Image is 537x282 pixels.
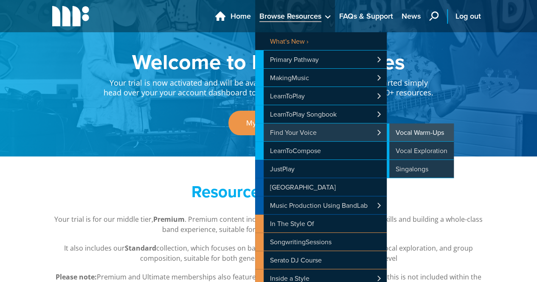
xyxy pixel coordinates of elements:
span: News [402,11,421,22]
strong: Please note: [56,272,97,282]
a: JustPlay [255,160,387,178]
a: What's New › [255,32,387,50]
strong: Standard [125,243,156,253]
p: Your trial is now activated and will be available for the next . To get started simply head over ... [103,72,434,98]
span: Home [231,11,251,22]
span: FAQs & Support [339,11,393,22]
a: LearnToCompose [255,142,387,159]
a: My Account [228,111,309,135]
a: Find Your Voice [255,123,387,141]
a: Singalongs [387,160,454,178]
h1: Welcome to Musical Futures [103,51,434,72]
a: Serato DJ Course [255,251,387,269]
a: Vocal Warm-Ups [387,123,454,141]
p: It also includes our collection, which focuses on basic rhythm & pulse, instrumental skills, voca... [52,243,485,263]
a: Music Production Using BandLab [255,196,387,214]
span: Log out [455,11,481,22]
h2: Resource Collections [103,182,434,201]
a: Primary Pathway [255,50,387,68]
a: LearnToPlay [255,87,387,105]
a: LearnToPlay Songbook [255,105,387,123]
span: Browse Resources [259,11,321,22]
a: In The Style Of [255,215,387,232]
a: MakingMusic [255,69,387,87]
p: Your trial is for our middle tier, . Premium content includes resources for multi-instrumental sk... [52,214,485,235]
a: [GEOGRAPHIC_DATA] [255,178,387,196]
strong: Premium [153,215,185,224]
a: Vocal Exploration [387,142,454,159]
a: SongwritingSessions [255,233,387,251]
